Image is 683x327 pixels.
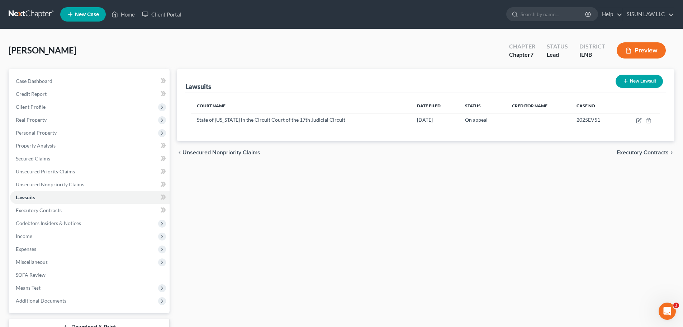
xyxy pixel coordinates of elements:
i: chevron_right [669,150,674,155]
button: Executory Contracts chevron_right [617,150,674,155]
span: Court Name [197,103,226,108]
span: [DATE] [417,117,433,123]
a: Client Portal [138,8,185,21]
div: District [579,42,605,51]
span: Property Analysis [16,143,56,149]
span: [PERSON_NAME] [9,45,76,55]
div: ILNB [579,51,605,59]
a: Home [108,8,138,21]
span: Additional Documents [16,298,66,304]
span: Real Property [16,117,47,123]
a: SOFA Review [10,268,170,281]
span: New Case [75,12,99,17]
span: Unsecured Priority Claims [16,168,75,174]
span: Expenses [16,246,36,252]
button: Preview [617,42,666,59]
span: On appeal [465,117,488,123]
input: Search by name... [521,8,586,21]
i: chevron_left [177,150,182,155]
a: Lawsuits [10,191,170,204]
span: Case No [577,103,595,108]
a: Unsecured Nonpriority Claims [10,178,170,191]
span: Status [465,103,481,108]
a: SISUN LAW LLC [623,8,674,21]
span: 2025EV51 [577,117,600,123]
span: Unsecured Nonpriority Claims [16,181,84,187]
div: Lead [547,51,568,59]
span: Lawsuits [16,194,35,200]
span: Income [16,233,32,239]
a: Credit Report [10,88,170,101]
span: Miscellaneous [16,259,48,265]
span: State of [US_STATE] in the Circuit Court of the 17th Judicial Circuit [197,117,345,123]
div: Chapter [509,42,535,51]
span: Means Test [16,285,41,291]
button: chevron_left Unsecured Nonpriority Claims [177,150,260,155]
span: Executory Contracts [617,150,669,155]
span: Date Filed [417,103,441,108]
a: Executory Contracts [10,204,170,217]
a: Secured Claims [10,152,170,165]
iframe: Intercom live chat [659,303,676,320]
span: 3 [673,303,679,308]
div: Status [547,42,568,51]
span: Credit Report [16,91,47,97]
span: 7 [530,51,533,58]
span: Codebtors Insiders & Notices [16,220,81,226]
span: Secured Claims [16,155,50,162]
a: Property Analysis [10,139,170,152]
span: Creditor Name [512,103,547,108]
span: Unsecured Nonpriority Claims [182,150,260,155]
span: SOFA Review [16,272,46,278]
span: Case Dashboard [16,78,52,84]
button: New Lawsuit [616,75,663,88]
div: Chapter [509,51,535,59]
a: Help [598,8,622,21]
span: Executory Contracts [16,207,62,213]
div: Lawsuits [185,82,211,91]
a: Unsecured Priority Claims [10,165,170,178]
span: Client Profile [16,104,46,110]
a: Case Dashboard [10,75,170,88]
span: Personal Property [16,130,57,136]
